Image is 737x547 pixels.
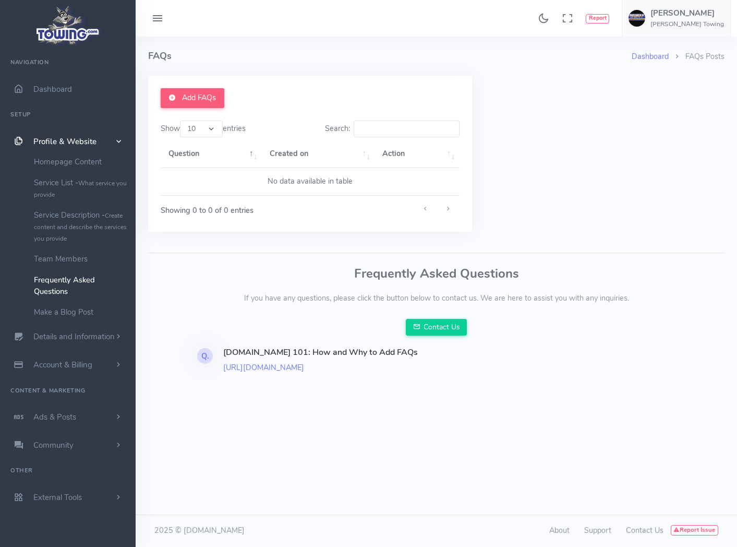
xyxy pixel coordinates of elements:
h3: Frequently Asked Questions [148,267,724,280]
th: Action: activate to sort column ascending [374,140,460,168]
span: External Tools [33,492,82,503]
a: Contact Us [626,525,663,536]
button: Report [586,14,609,23]
a: Make a Blog Post [26,302,136,323]
span: Community [33,440,74,450]
a: Dashboard [632,51,669,62]
li: FAQs Posts [669,51,724,63]
a: Frequently Asked Questions [26,269,136,302]
a: Support [584,525,611,536]
span: Ads & Posts [33,412,76,422]
a: Service Description -Create content and describe the services you provide [26,205,136,248]
th: Created on: activate to sort column ascending [262,140,374,168]
small: What service you provide [34,179,127,199]
a: [URL][DOMAIN_NAME] [223,362,304,373]
select: Showentries [180,121,223,137]
div: Showing 0 to 0 of 0 entries [161,199,278,217]
div: 2025 © [DOMAIN_NAME] [148,525,437,537]
h4: FAQs [148,37,632,76]
a: Contact Us [406,319,467,336]
a: Service List -What service you provide [26,172,136,205]
h5: [PERSON_NAME] [650,9,724,17]
p: If you have any questions, please click the button below to contact us. We are here to assist you... [148,293,724,304]
td: No data available in table [161,168,460,196]
span: Profile & Website [33,136,96,147]
div: Q. [197,348,213,364]
a: Team Members [26,248,136,269]
span: Account & Billing [33,360,92,370]
a: About [549,525,570,536]
img: logo [33,3,103,47]
h4: [DOMAIN_NAME] 101: How and Why to Add FAQs [223,348,430,358]
label: Show entries [161,121,246,137]
a: Homepage Content [26,151,136,172]
input: Search: [354,121,460,137]
button: Report Issue [671,525,718,536]
span: Details and Information [33,332,115,342]
label: Search: [325,121,460,137]
a: Add FAQs [161,88,224,108]
img: user-image [629,10,645,27]
th: Question: activate to sort column descending [161,140,262,168]
span: Dashboard [33,84,72,94]
small: Create content and describe the services you provide [34,211,127,243]
h6: [PERSON_NAME] Towing [650,21,724,28]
